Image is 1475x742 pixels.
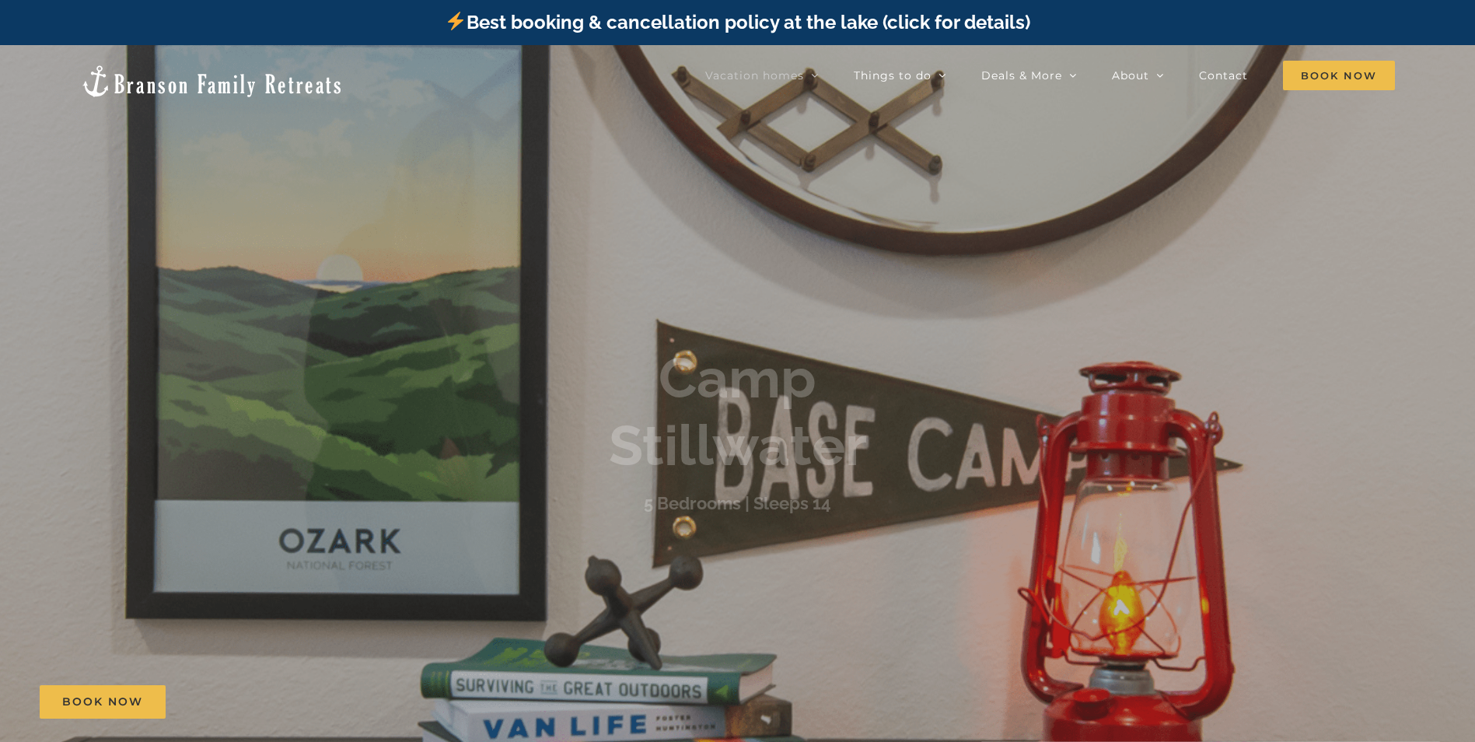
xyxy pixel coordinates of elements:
img: Branson Family Retreats Logo [80,64,344,99]
span: Book Now [62,695,143,709]
b: Camp Stillwater [609,345,867,478]
span: Deals & More [981,70,1062,81]
a: Vacation homes [705,60,819,91]
a: Best booking & cancellation policy at the lake (click for details) [445,11,1029,33]
a: Deals & More [981,60,1077,91]
span: Things to do [854,70,931,81]
a: Things to do [854,60,946,91]
span: Book Now [1283,61,1395,90]
a: Book Now [40,685,166,719]
a: About [1112,60,1164,91]
img: ⚡️ [446,12,465,30]
span: About [1112,70,1149,81]
span: Vacation homes [705,70,804,81]
h3: 5 Bedrooms | Sleeps 14 [644,493,831,513]
nav: Main Menu [705,60,1395,91]
a: Contact [1199,60,1248,91]
span: Contact [1199,70,1248,81]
